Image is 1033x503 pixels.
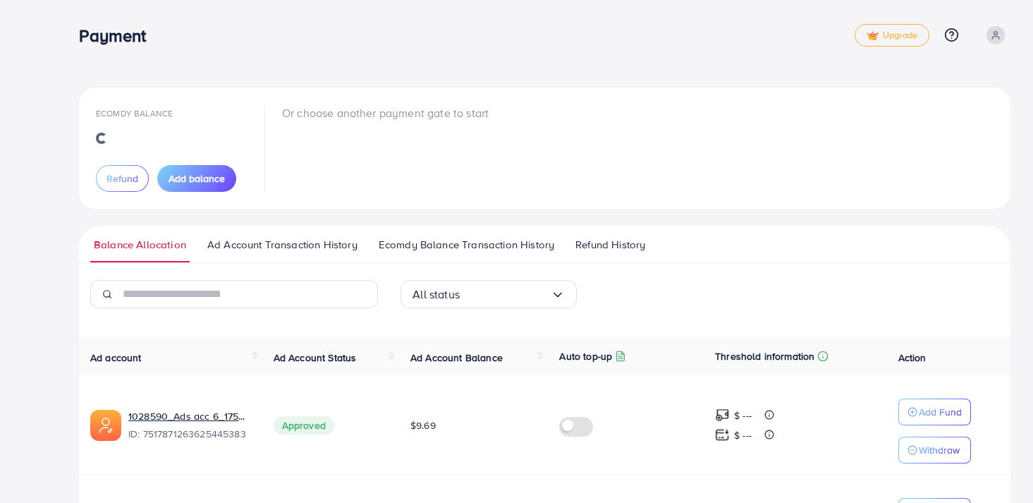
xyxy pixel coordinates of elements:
img: top-up amount [715,428,730,442]
span: $9.69 [410,418,436,432]
img: top-up amount [715,408,730,423]
p: Withdraw [919,442,960,459]
p: Or choose another payment gate to start [282,104,489,121]
span: Action [898,351,927,365]
span: Refund [106,171,138,186]
p: $ --- [734,407,752,424]
span: ID: 7517871263625445383 [128,427,251,441]
span: Ad account [90,351,142,365]
p: Add Fund [919,404,962,420]
p: Threshold information [715,348,814,365]
a: tickUpgrade [855,24,929,47]
span: Ecomdy Balance Transaction History [379,237,554,253]
p: $ --- [734,427,752,444]
a: 1028590_Ads acc 6_1750390915755 [128,409,251,423]
span: Refund History [575,237,645,253]
button: Withdraw [898,437,971,463]
button: Add Fund [898,399,971,425]
button: Refund [96,165,149,192]
span: Ad Account Status [274,351,357,365]
div: Search for option [401,280,577,308]
span: Ad Account Transaction History [207,237,357,253]
span: Add balance [169,171,225,186]
button: Add balance [157,165,236,192]
p: Auto top-up [559,348,612,365]
span: Ecomdy Balance [96,107,173,119]
span: Balance Allocation [94,237,186,253]
div: <span class='underline'>1028590_Ads acc 6_1750390915755</span></br>7517871263625445383 [128,409,251,442]
span: Ad Account Balance [410,351,503,365]
input: Search for option [460,284,551,305]
span: All status [412,284,460,305]
img: tick [867,31,879,41]
span: Approved [274,416,334,435]
span: Upgrade [867,30,917,41]
h3: Payment [79,25,157,46]
img: ic-ads-acc.e4c84228.svg [90,410,121,441]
